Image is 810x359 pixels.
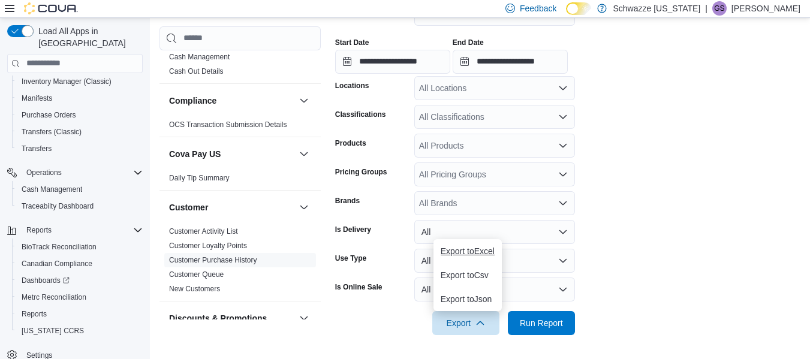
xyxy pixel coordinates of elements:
[24,2,78,14] img: Cova
[17,91,143,105] span: Manifests
[22,326,84,336] span: [US_STATE] CCRS
[17,240,143,254] span: BioTrack Reconciliation
[22,292,86,302] span: Metrc Reconciliation
[169,120,287,129] span: OCS Transaction Submission Details
[169,201,208,213] h3: Customer
[17,141,56,156] a: Transfers
[705,1,707,16] p: |
[169,148,294,160] button: Cova Pay US
[432,311,499,335] button: Export
[22,93,52,103] span: Manifests
[12,272,147,289] a: Dashboards
[441,294,495,304] span: Export to Json
[169,285,220,293] a: New Customers
[12,107,147,123] button: Purchase Orders
[22,223,143,237] span: Reports
[12,140,147,157] button: Transfers
[169,270,224,279] a: Customer Queue
[22,127,82,137] span: Transfers (Classic)
[17,240,101,254] a: BioTrack Reconciliation
[169,52,230,62] span: Cash Management
[613,1,700,16] p: Schwazze [US_STATE]
[17,125,143,139] span: Transfers (Classic)
[335,110,386,119] label: Classifications
[17,182,143,197] span: Cash Management
[17,324,143,338] span: Washington CCRS
[414,277,575,301] button: All
[169,255,257,265] span: Customer Purchase History
[17,257,143,271] span: Canadian Compliance
[12,306,147,322] button: Reports
[26,225,52,235] span: Reports
[297,200,311,215] button: Customer
[12,322,147,339] button: [US_STATE] CCRS
[169,284,220,294] span: New Customers
[12,198,147,215] button: Traceabilty Dashboard
[335,225,371,234] label: Is Delivery
[34,25,143,49] span: Load All Apps in [GEOGRAPHIC_DATA]
[414,220,575,244] button: All
[414,249,575,273] button: All
[22,110,76,120] span: Purchase Orders
[17,74,116,89] a: Inventory Manager (Classic)
[520,2,556,14] span: Feedback
[566,2,591,15] input: Dark Mode
[169,242,247,250] a: Customer Loyalty Points
[2,222,147,239] button: Reports
[169,241,247,251] span: Customer Loyalty Points
[169,174,230,182] a: Daily Tip Summary
[22,165,67,180] button: Operations
[558,170,568,179] button: Open list of options
[22,201,94,211] span: Traceabilty Dashboard
[12,73,147,90] button: Inventory Manager (Classic)
[169,312,267,324] h3: Discounts & Promotions
[17,290,91,304] a: Metrc Reconciliation
[441,270,495,280] span: Export to Csv
[558,112,568,122] button: Open list of options
[558,141,568,150] button: Open list of options
[169,201,294,213] button: Customer
[12,90,147,107] button: Manifests
[17,290,143,304] span: Metrc Reconciliation
[453,50,568,74] input: Press the down key to open a popover containing a calendar.
[169,256,257,264] a: Customer Purchase History
[17,199,98,213] a: Traceabilty Dashboard
[17,108,81,122] a: Purchase Orders
[297,147,311,161] button: Cova Pay US
[17,74,143,89] span: Inventory Manager (Classic)
[433,287,502,311] button: Export toJson
[335,282,383,292] label: Is Online Sale
[508,311,575,335] button: Run Report
[335,254,366,263] label: Use Type
[335,38,369,47] label: Start Date
[159,171,321,190] div: Cova Pay US
[17,273,74,288] a: Dashboards
[169,53,230,61] a: Cash Management
[335,81,369,90] label: Locations
[712,1,727,16] div: Gulzar Sayall
[558,83,568,93] button: Open list of options
[159,224,321,301] div: Customer
[17,182,87,197] a: Cash Management
[159,117,321,137] div: Compliance
[169,227,238,236] a: Customer Activity List
[12,289,147,306] button: Metrc Reconciliation
[169,173,230,183] span: Daily Tip Summary
[17,307,52,321] a: Reports
[297,311,311,325] button: Discounts & Promotions
[22,165,143,180] span: Operations
[169,67,224,76] a: Cash Out Details
[17,324,89,338] a: [US_STATE] CCRS
[169,312,294,324] button: Discounts & Promotions
[335,50,450,74] input: Press the down key to open a popover containing a calendar.
[558,198,568,208] button: Open list of options
[714,1,724,16] span: GS
[2,164,147,181] button: Operations
[22,276,70,285] span: Dashboards
[439,311,492,335] span: Export
[12,239,147,255] button: BioTrack Reconciliation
